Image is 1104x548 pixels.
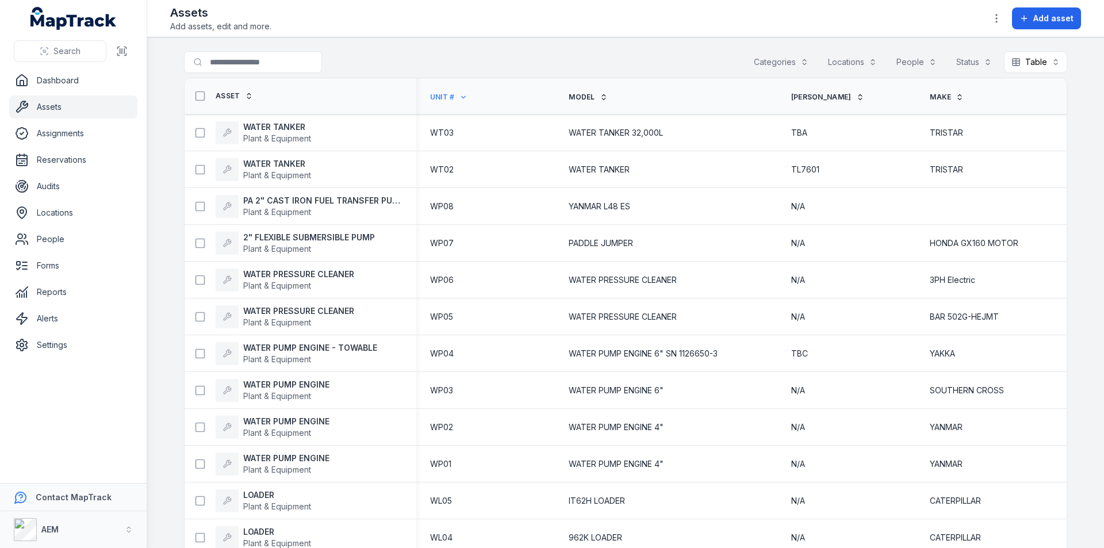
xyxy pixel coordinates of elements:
[430,201,454,212] span: WP08
[216,269,354,292] a: WATER PRESSURE CLEANERPlant & Equipment
[1012,7,1081,29] button: Add asset
[569,311,677,323] span: WATER PRESSURE CLEANER
[9,228,137,251] a: People
[791,311,805,323] span: N/A
[930,495,981,507] span: CATERPILLAR
[216,91,253,101] a: Asset
[243,526,311,538] strong: LOADER
[53,45,80,57] span: Search
[791,201,805,212] span: N/A
[243,170,311,180] span: Plant & Equipment
[430,348,454,359] span: WP04
[1033,13,1074,24] span: Add asset
[41,524,59,534] strong: AEM
[791,421,805,433] span: N/A
[430,237,454,249] span: WP07
[243,342,377,354] strong: WATER PUMP ENGINE - TOWABLE
[9,69,137,92] a: Dashboard
[216,232,375,255] a: 2" FLEXIBLE SUBMERSIBLE PUMPPlant & Equipment
[216,453,329,476] a: WATER PUMP ENGINEPlant & Equipment
[569,532,622,543] span: 962K LOADER
[9,307,137,330] a: Alerts
[821,51,884,73] button: Locations
[243,232,375,243] strong: 2" FLEXIBLE SUBMERSIBLE PUMP
[889,51,944,73] button: People
[36,492,112,502] strong: Contact MapTrack
[569,237,633,249] span: PADDLE JUMPER
[930,237,1018,249] span: HONDA GX160 MOTOR
[430,532,453,543] span: WL04
[569,164,630,175] span: WATER TANKER
[216,489,311,512] a: LOADERPlant & Equipment
[430,164,454,175] span: WT02
[216,121,311,144] a: WATER TANKERPlant & Equipment
[1004,51,1067,73] button: Table
[430,421,453,433] span: WP02
[243,538,311,548] span: Plant & Equipment
[243,133,311,143] span: Plant & Equipment
[791,93,864,102] a: [PERSON_NAME]
[9,254,137,277] a: Forms
[243,416,329,427] strong: WATER PUMP ENGINE
[569,421,664,433] span: WATER PUMP ENGINE 4"
[569,127,663,139] span: WATER TANKER 32,000L
[9,175,137,198] a: Audits
[569,495,625,507] span: IT62H LOADER
[9,122,137,145] a: Assignments
[930,93,964,102] a: Make
[216,195,402,218] a: PA 2" CAST IRON FUEL TRANSFER PUMPPlant & Equipment
[791,495,805,507] span: N/A
[243,354,311,364] span: Plant & Equipment
[569,93,608,102] a: Model
[569,274,677,286] span: WATER PRESSURE CLEANER
[430,311,453,323] span: WP05
[30,7,117,30] a: MapTrack
[9,148,137,171] a: Reservations
[243,501,311,511] span: Plant & Equipment
[430,93,455,102] span: Unit #
[243,391,311,401] span: Plant & Equipment
[930,311,999,323] span: BAR 502G-HEJMT
[930,532,981,543] span: CATERPILLAR
[930,274,975,286] span: 3PH Electric
[791,458,805,470] span: N/A
[243,465,311,474] span: Plant & Equipment
[243,195,402,206] strong: PA 2" CAST IRON FUEL TRANSFER PUMP
[430,274,454,286] span: WP06
[930,127,963,139] span: TRISTAR
[791,93,852,102] span: [PERSON_NAME]
[216,342,377,365] a: WATER PUMP ENGINE - TOWABLEPlant & Equipment
[569,385,664,396] span: WATER PUMP ENGINE 6"
[430,127,454,139] span: WT03
[216,305,354,328] a: WATER PRESSURE CLEANERPlant & Equipment
[243,317,311,327] span: Plant & Equipment
[243,158,311,170] strong: WATER TANKER
[746,51,816,73] button: Categories
[430,93,467,102] a: Unit #
[569,93,595,102] span: Model
[930,348,955,359] span: YAKKA
[930,164,963,175] span: TRISTAR
[14,40,106,62] button: Search
[243,305,354,317] strong: WATER PRESSURE CLEANER
[216,91,240,101] span: Asset
[216,416,329,439] a: WATER PUMP ENGINEPlant & Equipment
[9,334,137,357] a: Settings
[930,385,1004,396] span: SOUTHERN CROSS
[791,532,805,543] span: N/A
[569,458,664,470] span: WATER PUMP ENGINE 4"
[243,379,329,390] strong: WATER PUMP ENGINE
[569,201,630,212] span: YANMAR L48 ES
[949,51,999,73] button: Status
[243,244,311,254] span: Plant & Equipment
[930,93,951,102] span: Make
[569,348,718,359] span: WATER PUMP ENGINE 6" SN 1126650-3
[430,495,452,507] span: WL05
[791,127,807,139] span: TBA
[170,21,271,32] span: Add assets, edit and more.
[216,379,329,402] a: WATER PUMP ENGINEPlant & Equipment
[9,281,137,304] a: Reports
[243,121,311,133] strong: WATER TANKER
[791,385,805,396] span: N/A
[430,385,453,396] span: WP03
